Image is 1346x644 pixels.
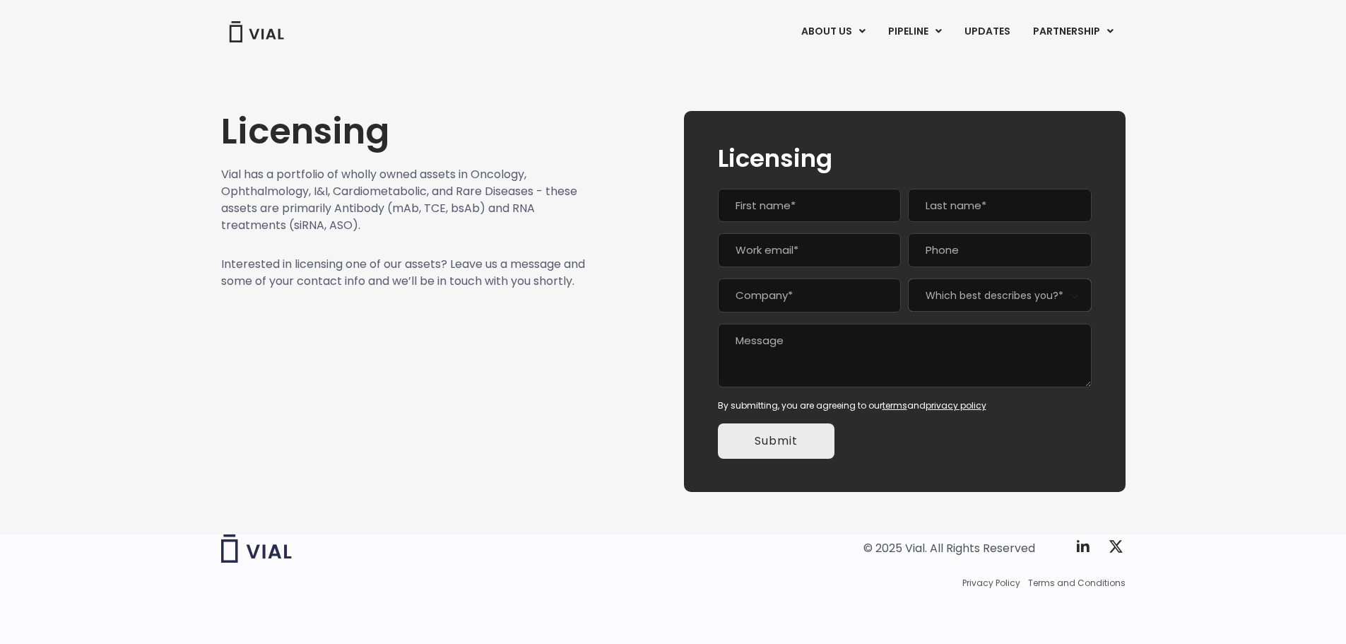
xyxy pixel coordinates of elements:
input: Phone [908,233,1091,267]
div: By submitting, you are agreeing to our and [718,399,1092,412]
img: Vial Logo [228,21,285,42]
a: Privacy Policy [962,577,1020,590]
p: Vial has a portfolio of wholly owned assets in Oncology, Ophthalmology, I&I, Cardiometabolic, and... [221,166,586,234]
span: Which best describes you?* [908,279,1091,312]
input: Company* [718,279,901,312]
a: PARTNERSHIPMenu Toggle [1022,20,1125,44]
p: Interested in licensing one of our assets? Leave us a message and some of your contact info and w... [221,256,586,290]
div: © 2025 Vial. All Rights Reserved [863,541,1035,556]
a: privacy policy [926,399,986,411]
a: Terms and Conditions [1028,577,1126,590]
a: UPDATES [953,20,1021,44]
h2: Licensing [718,145,1092,172]
input: First name* [718,189,901,223]
h1: Licensing [221,111,586,152]
img: Vial logo wih "Vial" spelled out [221,534,292,563]
input: Submit [718,423,834,459]
input: Last name* [908,189,1091,223]
input: Work email* [718,233,901,267]
a: ABOUT USMenu Toggle [790,20,876,44]
a: terms [882,399,907,411]
a: PIPELINEMenu Toggle [877,20,952,44]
